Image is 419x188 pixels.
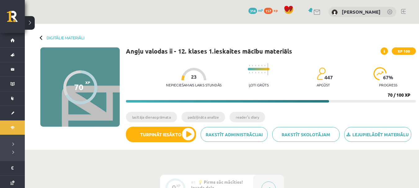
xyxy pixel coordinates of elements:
[252,72,253,73] img: icon-short-line-57e1e144782c952c97e751825c79c345078a6d821885a25fce030b3d8c18986b.svg
[383,75,394,80] span: 67 %
[249,83,269,87] p: Ļoti grūts
[248,8,257,14] span: 314
[272,127,339,142] a: Rakstīt skolotājam
[249,72,250,73] img: icon-short-line-57e1e144782c952c97e751825c79c345078a6d821885a25fce030b3d8c18986b.svg
[344,127,411,142] a: Lejupielādēt materiālu
[249,65,250,66] img: icon-short-line-57e1e144782c952c97e751825c79c345078a6d821885a25fce030b3d8c18986b.svg
[191,74,197,80] span: 23
[268,63,268,75] img: icon-long-line-d9ea69661e0d244f92f715978eff75569469978d946b2353a9bb055b3ed8787d.svg
[379,83,397,87] p: progress
[332,9,338,15] img: Tuong Khang Nguyen
[258,8,263,13] span: mP
[126,47,292,55] h1: Angļu valodas ii - 12. klases 1.ieskaites mācību materiāls
[7,11,25,26] a: Rīgas 1. Tālmācības vidusskola
[342,9,381,15] a: [PERSON_NAME]
[201,127,268,142] a: Rakstīt administrācijai
[85,80,90,85] span: XP
[274,8,278,13] span: xp
[264,8,281,13] a: 157 xp
[181,112,225,122] li: padziļināta analīze
[176,184,181,187] div: XP
[74,82,83,92] div: 70
[191,180,196,185] span: #1
[255,65,256,66] img: icon-short-line-57e1e144782c952c97e751825c79c345078a6d821885a25fce030b3d8c18986b.svg
[126,112,177,122] li: lasītāja dienasgrāmata
[230,112,265,122] li: reader’s diary
[126,127,196,142] button: Turpināt iesākto
[317,67,326,80] img: students-c634bb4e5e11cddfef0936a35e636f08e4e9abd3cc4e673bd6f9a4125e45ecb1.svg
[255,72,256,73] img: icon-short-line-57e1e144782c952c97e751825c79c345078a6d821885a25fce030b3d8c18986b.svg
[317,83,330,87] p: apgūst
[248,8,263,13] a: 314 mP
[392,47,416,55] span: XP 100
[373,67,387,80] img: icon-progress-161ccf0a02000e728c5f80fcf4c31c7af3da0e1684b2b1d7c360e028c24a22f1.svg
[324,75,333,80] span: 447
[166,83,221,87] p: Nepieciešamais laiks stundās
[252,65,253,66] img: icon-short-line-57e1e144782c952c97e751825c79c345078a6d821885a25fce030b3d8c18986b.svg
[47,35,84,40] a: Digitālie materiāli
[264,8,273,14] span: 157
